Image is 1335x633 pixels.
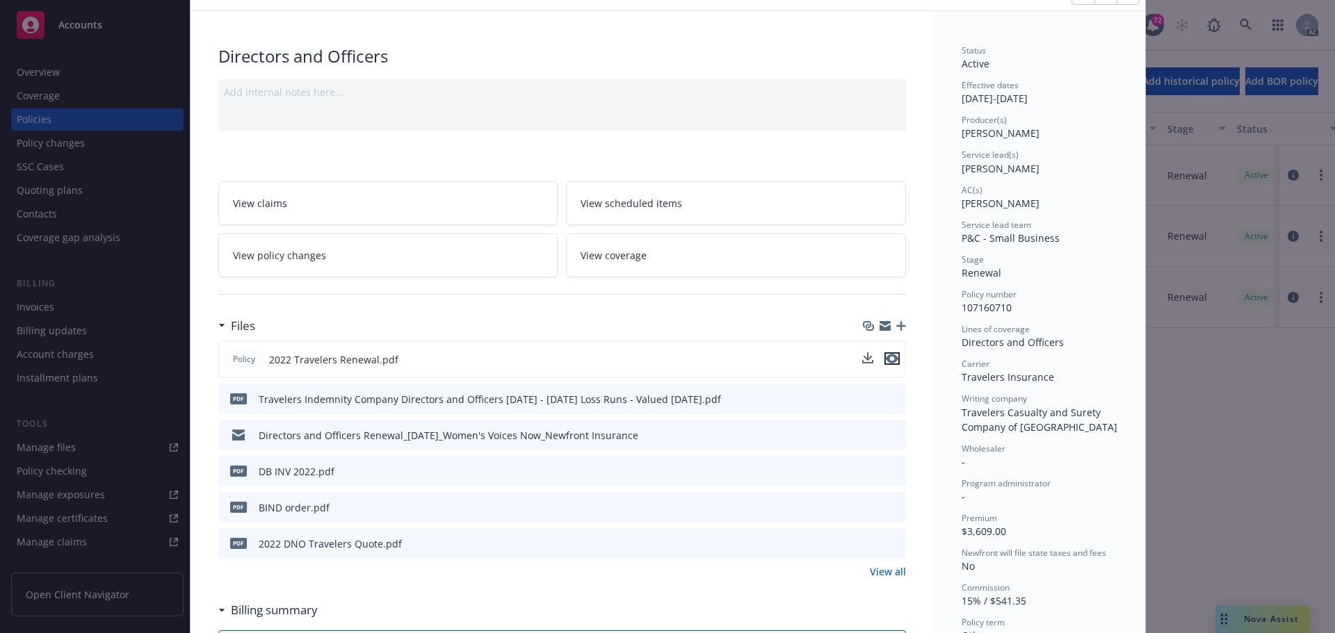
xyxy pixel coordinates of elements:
[233,196,287,211] span: View claims
[269,352,398,367] span: 2022 Travelers Renewal.pdf
[962,231,1060,245] span: P&C - Small Business
[259,500,330,515] div: BIND order.pdf
[888,428,900,443] button: preview file
[866,428,877,443] button: download file
[230,466,247,476] span: pdf
[218,181,558,225] a: View claims
[218,233,558,277] a: View policy changes
[962,594,1026,607] span: 15% / $541.35
[862,352,873,367] button: download file
[962,197,1039,210] span: [PERSON_NAME]
[962,126,1039,140] span: [PERSON_NAME]
[884,352,900,367] button: preview file
[962,335,1117,350] div: Directors and Officers
[259,428,638,443] div: Directors and Officers Renewal_[DATE]_Women's Voices Now_Newfront Insurance
[962,162,1039,175] span: [PERSON_NAME]
[962,149,1019,161] span: Service lead(s)
[230,353,258,365] span: Policy
[862,352,873,363] button: download file
[888,392,900,406] button: preview file
[962,219,1031,231] span: Service lead team
[962,57,989,70] span: Active
[962,79,1019,91] span: Effective dates
[962,358,989,370] span: Carrier
[581,196,682,211] span: View scheduled items
[566,181,906,225] a: View scheduled items
[566,233,906,277] a: View coverage
[866,536,877,551] button: download file
[962,512,997,524] span: Premium
[233,248,326,263] span: View policy changes
[866,464,877,479] button: download file
[962,547,1106,559] span: Newfront will file state taxes and fees
[231,317,255,335] h3: Files
[962,184,982,196] span: AC(s)
[962,525,1006,538] span: $3,609.00
[888,464,900,479] button: preview file
[224,85,900,99] div: Add internal notes here...
[884,352,900,365] button: preview file
[888,500,900,515] button: preview file
[230,502,247,512] span: pdf
[259,392,721,406] div: Travelers Indemnity Company Directors and Officers [DATE] - [DATE] Loss Runs - Valued [DATE].pdf
[218,44,906,68] div: Directors and Officers
[581,248,647,263] span: View coverage
[962,477,1051,489] span: Program administrator
[962,370,1054,384] span: Travelers Insurance
[962,490,965,503] span: -
[230,538,247,548] span: pdf
[888,536,900,551] button: preview file
[962,455,965,468] span: -
[218,601,318,619] div: Billing summary
[962,114,1007,126] span: Producer(s)
[962,323,1030,335] span: Lines of coverage
[962,616,1005,628] span: Policy term
[230,393,247,404] span: pdf
[962,582,1010,593] span: Commission
[962,266,1001,279] span: Renewal
[962,393,1027,404] span: Writing company
[866,500,877,515] button: download file
[962,254,984,265] span: Stage
[218,317,255,335] div: Files
[259,464,334,479] div: DB INV 2022.pdf
[870,564,906,579] a: View all
[962,44,986,56] span: Status
[962,301,1012,314] span: 107160710
[866,392,877,406] button: download file
[259,536,402,551] div: 2022 DNO Travelers Quote.pdf
[962,406,1117,434] span: Travelers Casualty and Surety Company of [GEOGRAPHIC_DATA]
[962,288,1017,300] span: Policy number
[962,443,1005,454] span: Wholesaler
[962,79,1117,106] div: [DATE] - [DATE]
[231,601,318,619] h3: Billing summary
[962,559,975,573] span: No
